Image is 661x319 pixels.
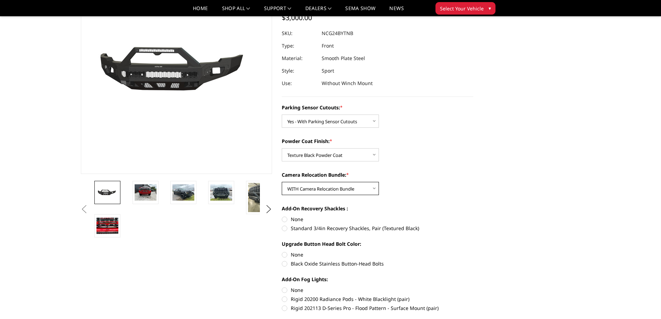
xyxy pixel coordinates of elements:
[263,204,274,215] button: Next
[222,6,250,16] a: shop all
[282,205,473,212] label: Add-On Recovery Shackles :
[345,6,375,16] a: SEMA Show
[193,6,208,16] a: Home
[282,171,473,178] label: Camera Relocation Bundle:
[282,13,312,22] span: $3,000.00
[210,184,232,201] img: 2024-2025 GMC 2500-3500 - Freedom Series - Sport Front Bumper (non-winch)
[282,295,473,303] label: Rigid 20200 Radiance Pods - White Blacklight (pair)
[489,5,491,12] span: ▾
[282,65,316,77] dt: Style:
[282,240,473,247] label: Upgrade Button Head Bolt Color:
[282,276,473,283] label: Add-On Fog Lights:
[322,65,334,77] dd: Sport
[282,251,473,258] label: None
[96,187,118,198] img: 2024-2025 GMC 2500-3500 - Freedom Series - Sport Front Bumper (non-winch)
[282,260,473,267] label: Black Oxide Stainless Button-Head Bolts
[282,304,473,312] label: Rigid 202113 D-Series Pro - Flood Pattern - Surface Mount (pair)
[282,286,473,294] label: None
[282,216,473,223] label: None
[435,2,495,15] button: Select Your Vehicle
[322,40,334,52] dd: Front
[282,52,316,65] dt: Material:
[322,27,353,40] dd: NCG24BYTNB
[172,184,194,201] img: 2024-2025 GMC 2500-3500 - Freedom Series - Sport Front Bumper (non-winch)
[282,27,316,40] dt: SKU:
[322,52,365,65] dd: Smooth Plate Steel
[389,6,404,16] a: News
[282,104,473,111] label: Parking Sensor Cutouts:
[282,137,473,145] label: Powder Coat Finish:
[440,5,484,12] span: Select Your Vehicle
[282,225,473,232] label: Standard 3/4in Recovery Shackles, Pair (Textured Black)
[135,184,156,201] img: 2024-2025 GMC 2500-3500 - Freedom Series - Sport Front Bumper (non-winch)
[305,6,332,16] a: Dealers
[96,218,118,234] img: 2024-2025 GMC 2500-3500 - Freedom Series - Sport Front Bumper (non-winch)
[282,40,316,52] dt: Type:
[79,204,90,215] button: Previous
[322,77,373,90] dd: Without Winch Mount
[282,77,316,90] dt: Use:
[248,183,270,212] img: 2024-2025 GMC 2500-3500 - Freedom Series - Sport Front Bumper (non-winch)
[264,6,291,16] a: Support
